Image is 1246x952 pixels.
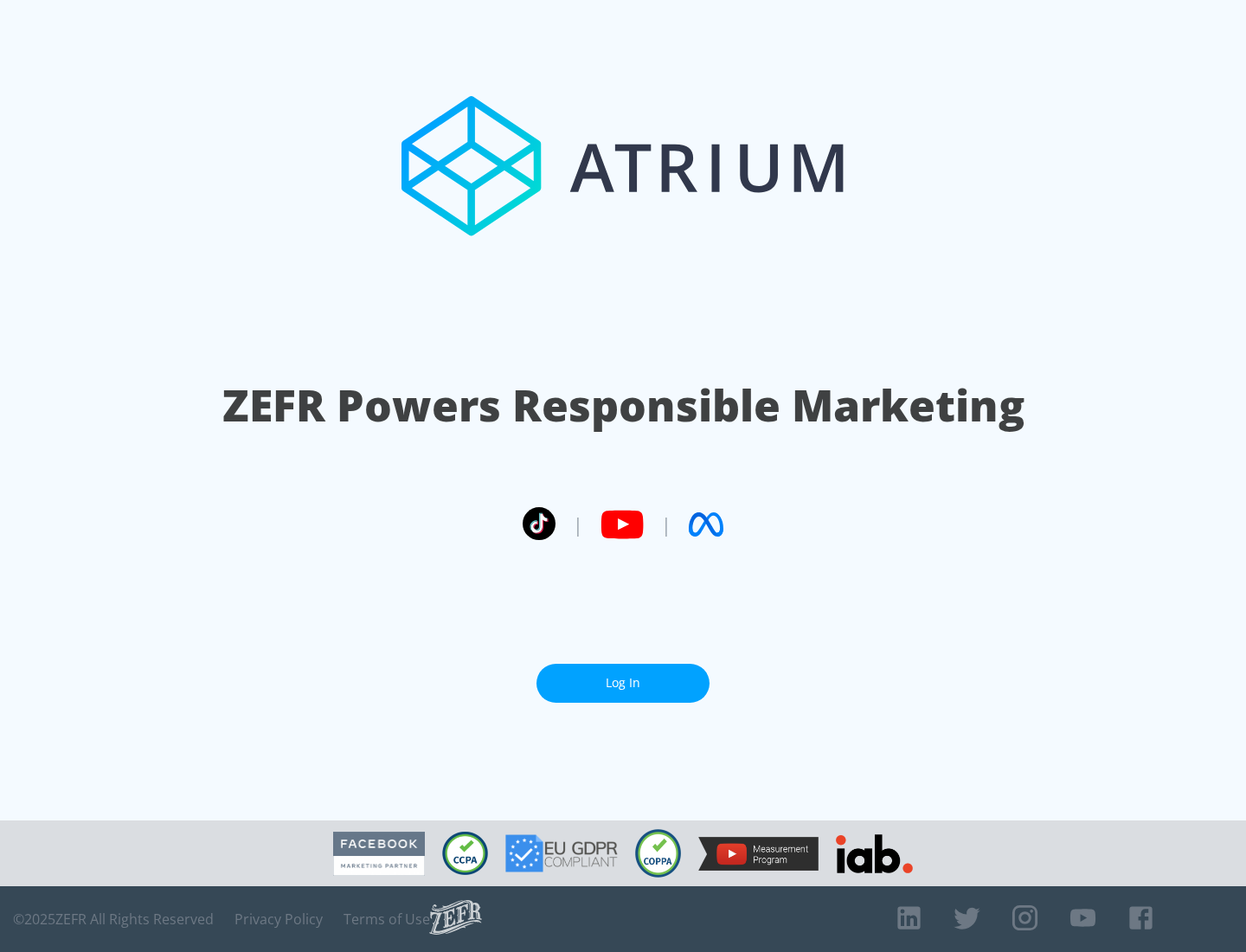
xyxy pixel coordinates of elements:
img: COPPA Compliant [635,829,681,878]
a: Terms of Use [344,910,430,928]
img: IAB [836,834,913,873]
img: YouTube Measurement Program [698,837,819,871]
img: CCPA Compliant [442,832,488,875]
h1: ZEFR Powers Responsible Marketing [222,376,1024,435]
span: | [661,511,671,537]
span: © 2025 ZEFR All Rights Reserved [13,910,214,928]
img: Facebook Marketing Partner [333,832,425,876]
img: GDPR Compliant [505,834,618,872]
span: | [573,511,583,537]
a: Log In [536,664,710,703]
a: Privacy Policy [234,910,323,928]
